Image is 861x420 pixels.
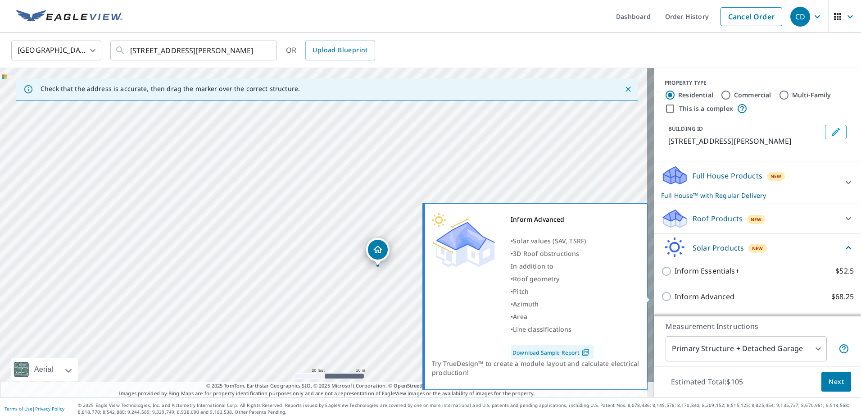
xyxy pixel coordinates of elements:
label: Residential [678,91,713,100]
div: • [511,298,594,310]
img: EV Logo [16,10,122,23]
div: • [511,323,594,336]
div: Full House ProductsNewFull House™ with Regular Delivery [661,165,854,200]
div: OR [286,41,375,60]
div: • [511,273,594,285]
p: Inform Essentials+ [675,265,739,277]
div: Try TrueDesign™ to create a module layout and calculate electrical production! [432,359,640,377]
div: CD [790,7,810,27]
span: New [751,216,762,223]
span: © 2025 TomTom, Earthstar Geographics SIO, © 2025 Microsoft Corporation, © [206,382,448,390]
div: Roof ProductsNew [661,208,854,229]
p: Roof Products [693,213,743,224]
div: Dropped pin, building 1, Residential property, 517 Livingston St Elizabeth, NJ 07206 [366,238,390,266]
p: $68.25 [831,291,854,302]
a: Terms of Use [5,406,32,412]
span: Upload Blueprint [313,45,367,56]
div: PROPERTY TYPE [665,79,850,87]
div: Inform Advanced [511,213,594,226]
a: OpenStreetMap [394,382,431,389]
p: Solar Products [693,242,744,253]
input: Search by address or latitude-longitude [130,38,258,63]
span: Your report will include the primary structure and a detached garage if one exists. [838,343,849,354]
a: Upload Blueprint [305,41,375,60]
p: Full House™ with Regular Delivery [661,191,838,200]
div: Solar ProductsNew [661,237,854,258]
div: Aerial [32,358,56,381]
p: Measurement Instructions [666,321,849,332]
a: Privacy Policy [35,406,64,412]
span: 3D Roof obstructions In addition to [511,249,580,270]
p: BUILDING ID [668,125,703,132]
span: Line classifications [513,325,571,333]
span: Azimuth [513,300,539,308]
div: [GEOGRAPHIC_DATA] [11,38,101,63]
span: Pitch [513,287,529,296]
span: Next [829,376,844,388]
button: Next [821,372,851,392]
div: • [511,235,594,247]
button: Close [622,83,634,95]
span: Roof geometry [513,274,559,283]
div: • [511,285,594,298]
div: Primary Structure + Detached Garage [666,336,827,361]
div: Aerial [11,358,78,381]
p: Estimated Total: $105 [664,372,750,392]
div: • [511,310,594,323]
span: New [770,173,782,180]
button: Edit building 1 [825,125,847,139]
span: New [752,245,763,252]
p: Full House Products [693,170,762,181]
p: | [5,406,64,411]
a: Download Sample Report [511,345,594,359]
a: Cancel Order [721,7,782,26]
img: Pdf Icon [580,348,592,356]
label: This is a complex [679,104,733,113]
p: $52.5 [835,265,854,277]
label: Commercial [734,91,771,100]
div: • [511,247,594,273]
p: Check that the address is accurate, then drag the marker over the correct structure. [41,85,300,93]
p: [STREET_ADDRESS][PERSON_NAME] [668,136,821,146]
span: Solar values (SAV, TSRF) [513,237,586,245]
p: © 2025 Eagle View Technologies, Inc. and Pictometry International Corp. All Rights Reserved. Repo... [78,402,856,415]
img: Premium [432,213,495,267]
label: Multi-Family [792,91,831,100]
span: Area [513,312,527,321]
p: Inform Advanced [675,291,734,302]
